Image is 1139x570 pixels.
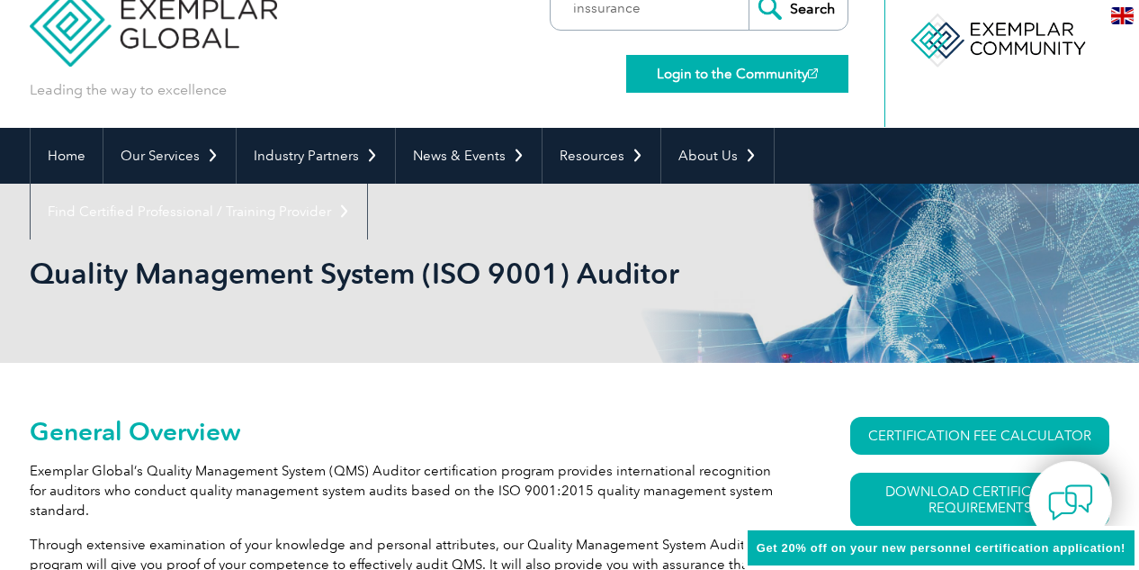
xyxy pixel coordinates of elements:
[850,417,1109,455] a: CERTIFICATION FEE CALCULATOR
[661,128,774,184] a: About Us
[31,128,103,184] a: Home
[103,128,236,184] a: Our Services
[1111,7,1134,24] img: en
[850,473,1109,527] a: Download Certification Requirements
[626,55,848,93] a: Login to the Community
[237,128,395,184] a: Industry Partners
[396,128,542,184] a: News & Events
[757,541,1126,555] span: Get 20% off on your new personnel certification application!
[30,80,227,100] p: Leading the way to excellence
[30,417,785,446] h2: General Overview
[30,256,721,291] h1: Quality Management System (ISO 9001) Auditor
[30,461,785,520] p: Exemplar Global’s Quality Management System (QMS) Auditor certification program provides internat...
[543,128,660,184] a: Resources
[31,184,367,240] a: Find Certified Professional / Training Provider
[1048,480,1093,525] img: contact-chat.png
[808,68,818,78] img: open_square.png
